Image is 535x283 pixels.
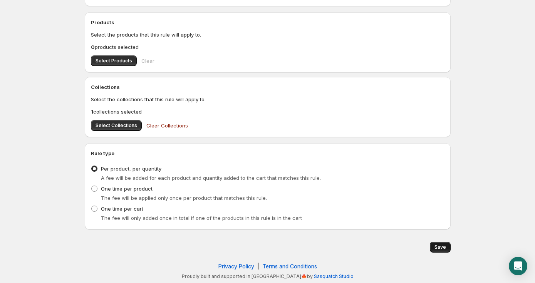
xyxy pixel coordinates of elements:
p: Proudly built and supported in [GEOGRAPHIC_DATA]🍁by [89,273,447,280]
span: | [257,263,259,270]
button: Select Products [91,55,137,66]
span: Save [434,244,446,250]
span: The fee will be applied only once per product that matches this rule. [101,195,267,201]
h2: Rule type [91,149,444,157]
span: One time per product [101,186,153,192]
b: 1 [91,109,93,115]
p: products selected [91,43,444,51]
span: Per product, per quantity [101,166,161,172]
p: Select the collections that this rule will apply to. [91,95,444,103]
h2: Collections [91,83,444,91]
a: Terms and Conditions [262,263,317,270]
span: One time per cart [101,206,143,212]
b: 0 [91,44,95,50]
p: Select the products that this rule will apply to. [91,31,444,39]
span: Select Collections [96,122,137,129]
span: Select Products [96,58,132,64]
span: Clear Collections [146,122,188,129]
span: The fee will only added once in total if one of the products in this rule is in the cart [101,215,302,221]
h2: Products [91,18,444,26]
div: Open Intercom Messenger [509,257,527,275]
span: A fee will be added for each product and quantity added to the cart that matches this rule. [101,175,321,181]
p: collections selected [91,108,444,116]
a: Sasquatch Studio [314,273,354,279]
a: Privacy Policy [218,263,254,270]
button: Select Collections [91,120,142,131]
button: Clear Collections [142,118,193,133]
button: Save [430,242,451,253]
